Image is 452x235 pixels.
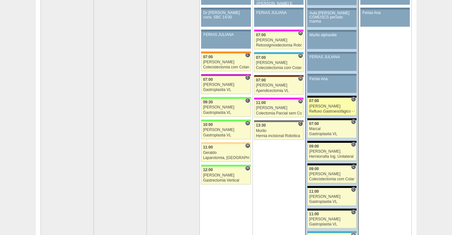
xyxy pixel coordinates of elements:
[307,186,357,188] div: Key: Blanc
[254,10,304,27] a: FERIAS JULIANA
[254,52,304,54] div: Key: Neomater
[256,129,302,133] div: Murilo
[256,55,266,60] span: 07:00
[254,98,304,100] div: Key: Pro Matre
[298,121,303,126] span: Consultório
[351,142,356,147] span: Consultório
[310,11,355,24] div: Aula [PERSON_NAME] COMUSCS período manha
[203,60,249,64] div: [PERSON_NAME]
[201,167,251,184] a: H 12:00 [PERSON_NAME] Gastrectomia Vertical
[254,31,304,49] a: H 07:00 [PERSON_NAME] Retossigmoidectomia Robótica
[256,66,302,70] div: Colecistectomia com Colangiografia VL
[309,200,355,204] div: Gastroplastia VL
[256,123,266,128] span: 13:30
[307,98,357,115] a: C 07:00 [PERSON_NAME] Refluxo Gastroesofágico - Cirurgia VL
[307,209,357,211] div: Key: Blanc
[309,121,319,126] span: 07:00
[256,43,302,47] div: Retossigmoidectomia Robótica
[201,74,251,76] div: Key: Maria Braido
[203,145,213,149] span: 11:00
[307,211,357,228] a: C 11:00 [PERSON_NAME] Gastroplastia VL
[201,99,251,117] a: C 09:30 [PERSON_NAME] Gastroplastia VL
[203,111,249,115] div: Gastroplastia VL
[201,53,251,71] a: C 07:00 [PERSON_NAME] Colecistectomia com Colangiografia VL
[256,89,302,93] div: Apendicectomia VL
[203,133,249,137] div: Gastroplastia VL
[309,99,319,103] span: 07:00
[351,164,356,169] span: Consultório
[254,77,304,95] a: H 07:00 [PERSON_NAME] Apendicectomia VL
[307,30,357,32] div: Key: Aviso
[201,144,251,162] a: H 11:00 Geraldo Laparotomia, [GEOGRAPHIC_DATA], Drenagem, Bridas VL
[203,88,249,92] div: Gastroplastia VL
[310,33,355,37] div: Murilo alphaville
[351,187,356,192] span: Consultório
[307,32,357,49] a: Murilo alphaville
[310,55,355,59] div: FERIAS JULIANA
[203,151,249,155] div: Geraldo
[245,52,250,58] span: Consultório
[203,156,249,160] div: Laparotomia, [GEOGRAPHIC_DATA], Drenagem, Bridas VL
[245,121,250,126] span: Hospital
[256,38,302,42] div: [PERSON_NAME]
[307,163,357,165] div: Key: Blanc
[254,100,304,117] a: H 11:00 [PERSON_NAME] Colectomia Parcial sem Colostomia VL
[307,188,357,206] a: C 11:00 [PERSON_NAME] Gastroplastia VL
[309,132,355,136] div: Gastroplastia VL
[254,122,304,140] a: C 13:30 Murilo Hernia incisional Robótica
[245,143,250,148] span: Hospital
[256,111,302,115] div: Colectomia Parcial sem Colostomia VL
[256,83,302,87] div: [PERSON_NAME]
[203,122,213,127] span: 10:00
[201,52,251,53] div: Key: São Luiz - SCS
[307,76,357,93] a: Ferias Ana
[298,76,303,81] span: Hospital
[203,77,213,82] span: 07:00
[201,30,251,31] div: Key: Aviso
[309,144,319,149] span: 09:00
[363,11,408,15] div: Ferias Ana
[309,127,355,131] div: Marcal
[256,100,266,105] span: 11:00
[307,96,357,98] div: Key: Blanc
[256,11,301,15] div: FERIAS JULIANA
[256,106,302,110] div: [PERSON_NAME]
[309,189,319,194] span: 11:00
[298,99,303,104] span: Hospital
[245,98,250,103] span: Consultório
[203,178,249,183] div: Gastrectomia Vertical
[307,74,357,76] div: Key: Aviso
[254,8,304,10] div: Key: Aviso
[351,119,356,124] span: Consultório
[351,97,356,102] span: Consultório
[360,10,410,27] a: Ferias Ana
[245,166,250,171] span: Hospital
[307,54,357,71] a: FERIAS JULIANA
[203,100,213,104] span: 09:30
[203,65,249,69] div: Colecistectomia com Colangiografia VL
[203,128,249,132] div: [PERSON_NAME]
[310,77,355,81] div: Ferias Ana
[245,75,250,80] span: Consultório
[307,52,357,54] div: Key: Aviso
[309,149,355,154] div: [PERSON_NAME]
[309,195,355,199] div: [PERSON_NAME]
[203,168,213,172] span: 12:00
[307,141,357,143] div: Key: Blanc
[203,105,249,109] div: [PERSON_NAME]
[201,31,251,49] a: FERIAS JULIANA
[309,222,355,226] div: Gastroplastia VL
[256,78,266,82] span: 07:00
[307,10,357,27] a: Aula [PERSON_NAME] COMUSCS período manha
[201,10,251,27] a: Dr [PERSON_NAME] cons. SBC 14:00
[309,167,319,171] span: 09:00
[360,8,410,10] div: Key: Aviso
[201,165,251,167] div: Key: Brasil
[203,55,213,59] span: 07:00
[307,143,357,161] a: C 09:00 [PERSON_NAME] Herniorrafia Ing. Unilateral VL
[307,231,357,233] div: Key: Neomater
[256,33,266,37] span: 07:00
[298,31,303,36] span: Hospital
[203,11,249,19] div: Dr [PERSON_NAME] cons. SBC 14:00
[309,212,319,216] span: 11:00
